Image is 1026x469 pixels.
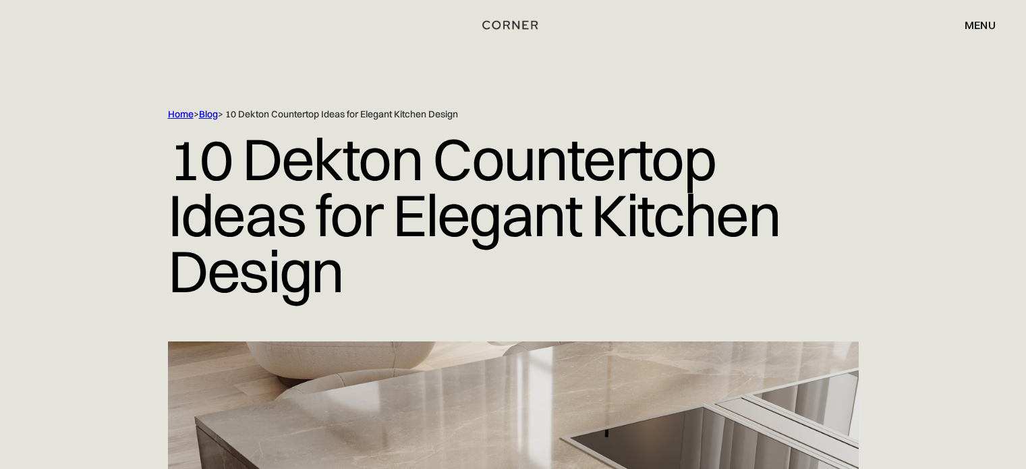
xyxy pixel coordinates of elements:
[199,108,218,120] a: Blog
[951,13,996,36] div: menu
[168,108,802,121] div: > > 10 Dekton Countertop Ideas for Elegant Kitchen Design
[168,108,194,120] a: Home
[965,20,996,30] div: menu
[168,121,859,309] h1: 10 Dekton Countertop Ideas for Elegant Kitchen Design
[478,16,548,34] a: home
